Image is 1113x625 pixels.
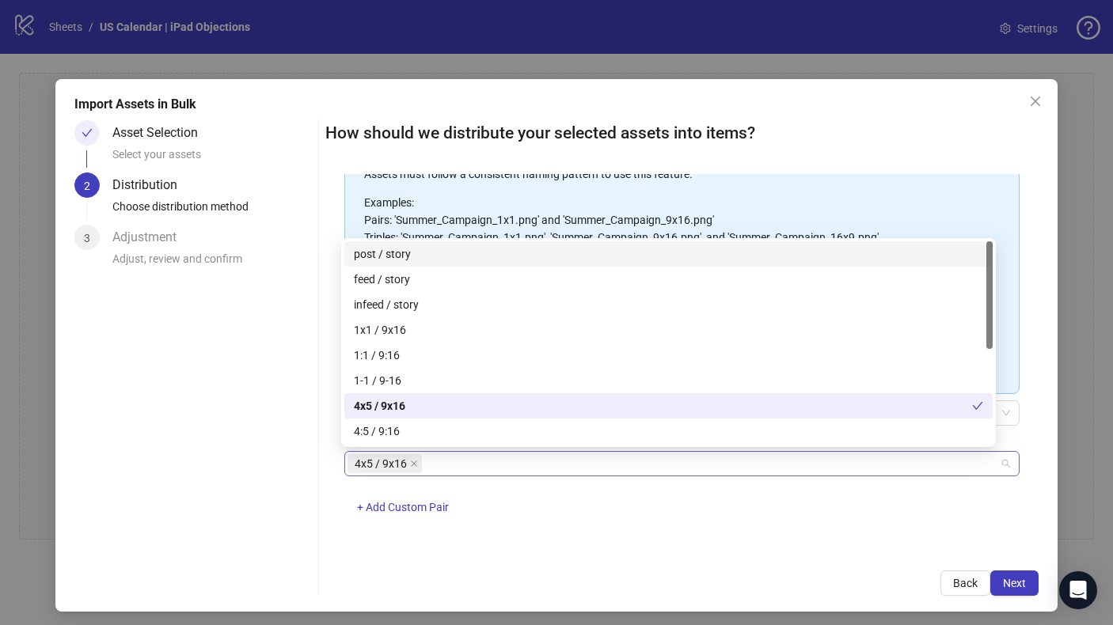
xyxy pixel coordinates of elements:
[82,127,93,138] span: check
[364,165,983,183] p: Assets must follow a consistent naming pattern to use this feature.
[1059,571,1097,609] div: Open Intercom Messenger
[344,419,993,444] div: 4:5 / 9:16
[112,120,211,146] div: Asset Selection
[325,120,1038,146] h2: How should we distribute your selected assets into items?
[74,95,1038,114] div: Import Assets in Bulk
[348,454,422,473] span: 4x5 / 9x16
[354,296,983,313] div: infeed / story
[344,368,993,393] div: 1-1 / 9-16
[1003,577,1026,589] span: Next
[364,194,983,246] p: Examples: Pairs: 'Summer_Campaign_1x1.png' and 'Summer_Campaign_9x16.png' Triples: 'Summer_Campai...
[354,245,983,263] div: post / story
[344,317,993,343] div: 1x1 / 9x16
[344,343,993,368] div: 1:1 / 9:16
[354,321,983,339] div: 1x1 / 9x16
[410,460,418,468] span: close
[344,267,993,292] div: feed / story
[354,347,983,364] div: 1:1 / 9:16
[112,198,312,225] div: Choose distribution method
[357,501,449,513] span: + Add Custom Pair
[344,241,993,267] div: post / story
[953,577,978,589] span: Back
[354,271,983,288] div: feed / story
[355,455,407,472] span: 4x5 / 9x16
[972,400,983,411] span: check
[112,172,190,198] div: Distribution
[1029,95,1042,108] span: close
[354,397,972,415] div: 4x5 / 9x16
[112,250,312,277] div: Adjust, review and confirm
[354,372,983,389] div: 1-1 / 9-16
[354,422,983,440] div: 4:5 / 9:16
[84,232,90,244] span: 3
[990,570,1039,596] button: Next
[84,180,90,192] span: 2
[112,225,189,250] div: Adjustment
[344,495,462,521] button: + Add Custom Pair
[344,393,993,419] div: 4x5 / 9x16
[112,146,312,172] div: Select your assets
[1023,89,1048,114] button: Close
[344,292,993,317] div: infeed / story
[940,570,990,596] button: Back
